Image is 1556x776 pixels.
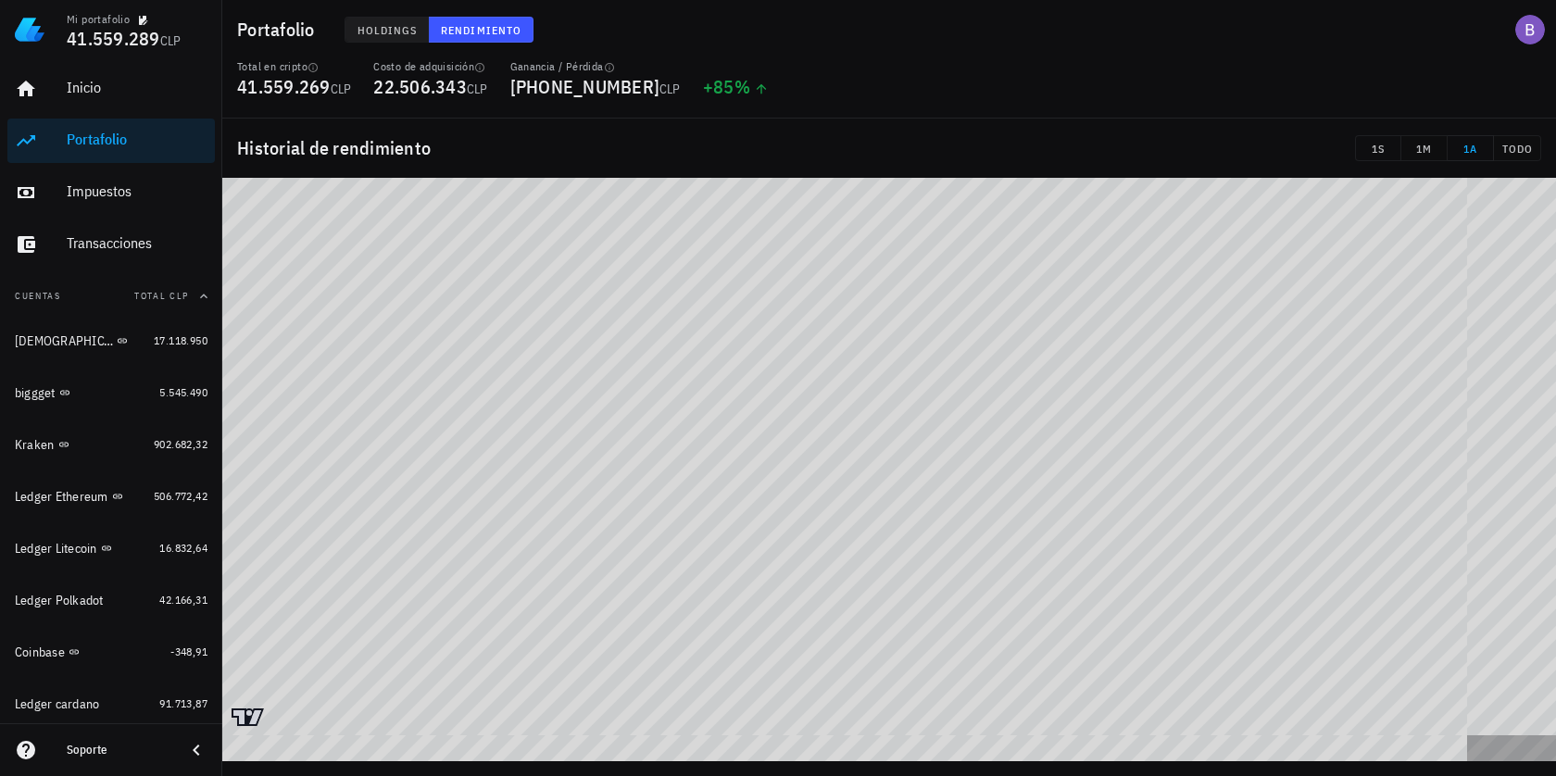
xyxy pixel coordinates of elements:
[1448,135,1494,161] button: 1A
[159,696,207,710] span: 91.713,87
[510,59,681,74] div: Ganancia / Pérdida
[1355,135,1401,161] button: 1S
[67,234,207,252] div: Transacciones
[7,319,215,363] a: [DEMOGRAPHIC_DATA] 17.118.950
[467,81,488,97] span: CLP
[15,385,56,401] div: biggget
[373,74,467,99] span: 22.506.343
[15,593,104,608] div: Ledger Polkadot
[1401,135,1448,161] button: 1M
[237,59,351,74] div: Total en cripto
[7,170,215,215] a: Impuestos
[67,182,207,200] div: Impuestos
[232,708,264,726] a: Charting by TradingView
[1515,15,1545,44] div: avatar
[67,12,130,27] div: Mi portafolio
[222,119,1556,178] div: Historial de rendimiento
[15,541,97,557] div: Ledger Litecoin
[7,274,215,319] button: CuentasTotal CLP
[7,630,215,674] a: Coinbase -348,91
[67,743,170,757] div: Soporte
[510,74,660,99] span: [PHONE_NUMBER]
[345,17,430,43] button: Holdings
[15,15,44,44] img: LedgiFi
[67,79,207,96] div: Inicio
[7,474,215,519] a: Ledger Ethereum 506.772,42
[1409,142,1439,156] span: 1M
[331,81,352,97] span: CLP
[237,74,331,99] span: 41.559.269
[15,696,100,712] div: Ledger cardano
[1494,135,1541,161] button: TODO
[170,645,207,658] span: -348,91
[7,222,215,267] a: Transacciones
[659,81,681,97] span: CLP
[159,593,207,607] span: 42.166,31
[7,526,215,570] a: Ledger Litecoin 16.832,64
[7,682,215,726] a: Ledger cardano 91.713,87
[154,437,207,451] span: 902.682,32
[160,32,182,49] span: CLP
[134,290,189,302] span: Total CLP
[429,17,533,43] button: Rendimiento
[159,385,207,399] span: 5.545.490
[15,437,55,453] div: Kraken
[67,26,160,51] span: 41.559.289
[440,23,521,37] span: Rendimiento
[7,119,215,163] a: Portafolio
[7,578,215,622] a: Ledger Polkadot 42.166,31
[67,131,207,148] div: Portafolio
[7,67,215,111] a: Inicio
[237,15,322,44] h1: Portafolio
[1501,142,1533,156] span: TODO
[357,23,418,37] span: Holdings
[7,422,215,467] a: Kraken 902.682,32
[7,370,215,415] a: biggget 5.545.490
[154,333,207,347] span: 17.118.950
[703,78,769,96] div: +85
[15,333,113,349] div: [DEMOGRAPHIC_DATA]
[159,541,207,555] span: 16.832,64
[154,489,207,503] span: 506.772,42
[734,74,750,99] span: %
[1363,142,1393,156] span: 1S
[15,489,108,505] div: Ledger Ethereum
[373,59,487,74] div: Costo de adquisición
[15,645,65,660] div: Coinbase
[1455,142,1486,156] span: 1A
